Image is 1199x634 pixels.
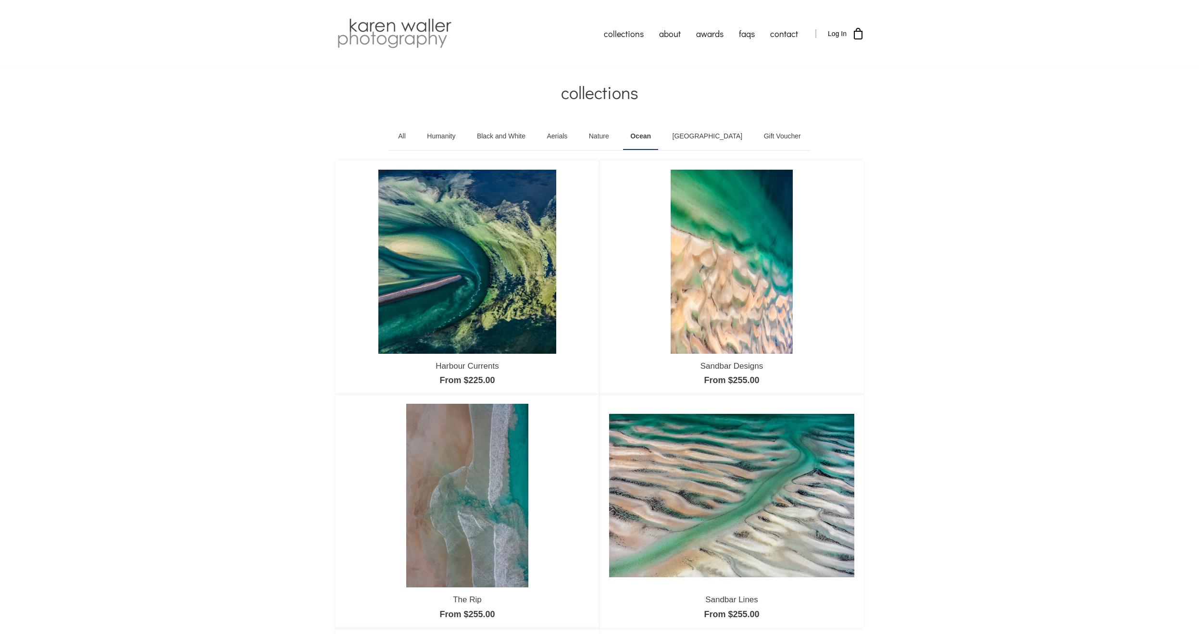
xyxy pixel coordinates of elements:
a: All [391,123,413,150]
a: Sandbar Lines [705,595,758,604]
a: From $255.00 [704,375,759,385]
img: Karen Waller Photography [335,17,454,50]
span: Log In [828,30,847,37]
a: awards [688,22,731,46]
a: [GEOGRAPHIC_DATA] [665,123,750,150]
a: From $255.00 [704,609,759,619]
a: From $255.00 [439,609,495,619]
a: Humanity [420,123,462,150]
a: The Rip [453,595,482,604]
a: Sandbar Designs [700,361,763,371]
a: about [651,22,688,46]
a: contact [762,22,806,46]
a: Aerials [540,123,575,150]
img: Sandbar Lines [609,414,854,577]
span: collections [561,81,638,104]
a: From $225.00 [439,375,495,385]
a: Gift Voucher [757,123,808,150]
a: collections [596,22,651,46]
img: The Rip [406,404,529,587]
a: Nature [582,123,616,150]
a: faqs [731,22,762,46]
a: Black and White [470,123,533,150]
img: Sandbar Designs [671,170,793,353]
img: Harbour Currents [378,170,556,353]
a: Ocean [623,123,658,150]
a: Harbour Currents [436,361,499,371]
